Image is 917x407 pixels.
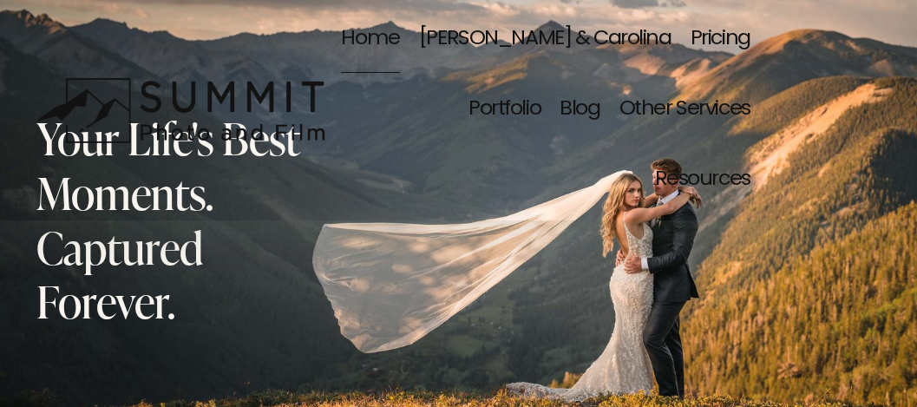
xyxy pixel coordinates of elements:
[560,75,599,145] a: Blog
[341,4,399,75] a: Home
[419,4,671,75] a: [PERSON_NAME] & Carolina
[619,77,750,143] span: Other Services
[655,148,750,213] span: Resources
[36,77,336,144] img: Summit Photo and Film
[619,75,750,145] a: folder dropdown
[468,75,540,145] a: Portfolio
[655,146,750,216] a: folder dropdown
[691,4,750,75] a: Pricing
[36,110,347,328] h2: Your Life's Best Moments. Captured Forever.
